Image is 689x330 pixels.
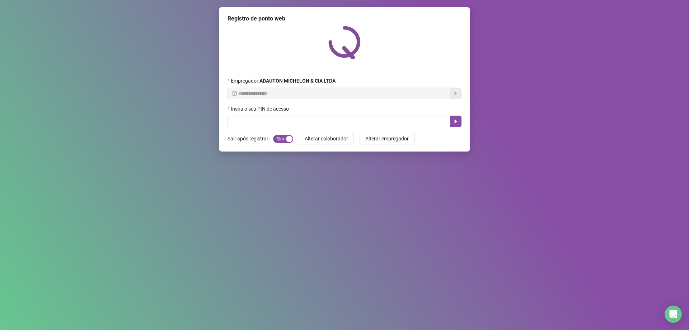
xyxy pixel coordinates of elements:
strong: ADAUTON MICHELON & CIA LTDA [259,78,336,84]
span: Alterar empregador [365,135,409,143]
div: Registro de ponto web [228,14,461,23]
img: QRPoint [328,26,361,59]
label: Sair após registrar [228,133,273,144]
div: Open Intercom Messenger [665,306,682,323]
label: Insira o seu PIN de acesso [228,105,294,113]
button: Alterar colaborador [299,133,354,144]
span: Alterar colaborador [305,135,348,143]
span: Empregador : [231,77,336,85]
span: info-circle [232,91,237,96]
span: caret-right [453,118,459,124]
button: Alterar empregador [360,133,414,144]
